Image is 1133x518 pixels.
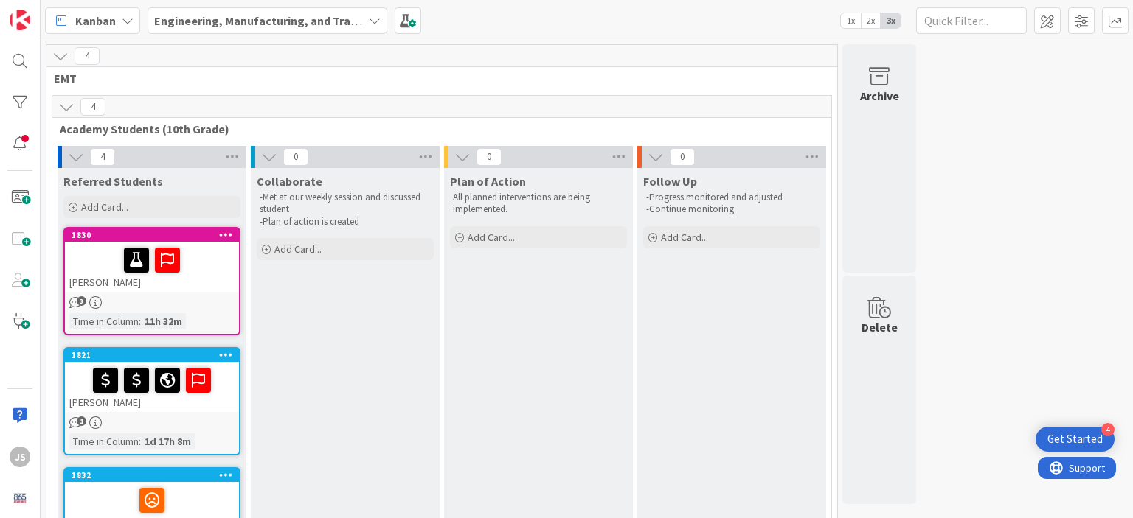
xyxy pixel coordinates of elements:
[274,242,322,256] span: Add Card...
[63,347,240,455] a: 1821[PERSON_NAME]Time in Column:1d 17h 8m
[154,13,415,28] b: Engineering, Manufacturing, and Transportation
[643,174,697,189] span: Follow Up
[65,228,239,242] div: 1830
[260,192,431,216] p: -Met at our weekly session and discussed student
[841,13,861,28] span: 1x
[77,416,86,426] span: 1
[65,469,239,482] div: 1832
[90,148,115,166] span: 4
[257,174,322,189] span: Collaborate
[10,447,30,467] div: JS
[31,2,67,20] span: Support
[77,296,86,306] span: 3
[661,231,708,244] span: Add Card...
[75,12,116,29] span: Kanban
[80,98,105,116] span: 4
[139,433,141,449] span: :
[72,470,239,480] div: 1832
[54,71,819,85] span: EMT
[646,203,817,215] p: -Continue monitoring
[81,200,128,214] span: Add Card...
[1047,432,1103,447] div: Get Started
[861,13,881,28] span: 2x
[141,313,186,329] div: 11h 32m
[881,13,901,28] span: 3x
[450,174,526,189] span: Plan of Action
[646,192,817,203] p: -Progress monitored and adjusted
[65,362,239,412] div: [PERSON_NAME]
[69,313,139,329] div: Time in Column
[1101,423,1115,436] div: 4
[65,242,239,292] div: [PERSON_NAME]
[283,148,308,166] span: 0
[63,174,163,189] span: Referred Students
[1036,427,1115,452] div: Open Get Started checklist, remaining modules: 4
[69,433,139,449] div: Time in Column
[75,47,100,65] span: 4
[139,313,141,329] span: :
[468,231,515,244] span: Add Card...
[72,350,239,360] div: 1821
[916,7,1027,34] input: Quick Filter...
[141,433,195,449] div: 1d 17h 8m
[65,349,239,362] div: 1821
[60,122,813,136] span: Academy Students (10th Grade)
[65,349,239,412] div: 1821[PERSON_NAME]
[862,318,898,336] div: Delete
[260,216,431,228] p: -Plan of action is created
[72,230,239,240] div: 1830
[10,10,30,30] img: Visit kanbanzone.com
[860,87,899,105] div: Archive
[63,227,240,335] a: 1830[PERSON_NAME]Time in Column:11h 32m
[453,192,624,216] p: All planned interventions are being implemented.
[477,148,502,166] span: 0
[670,148,695,166] span: 0
[10,488,30,508] img: avatar
[65,228,239,292] div: 1830[PERSON_NAME]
